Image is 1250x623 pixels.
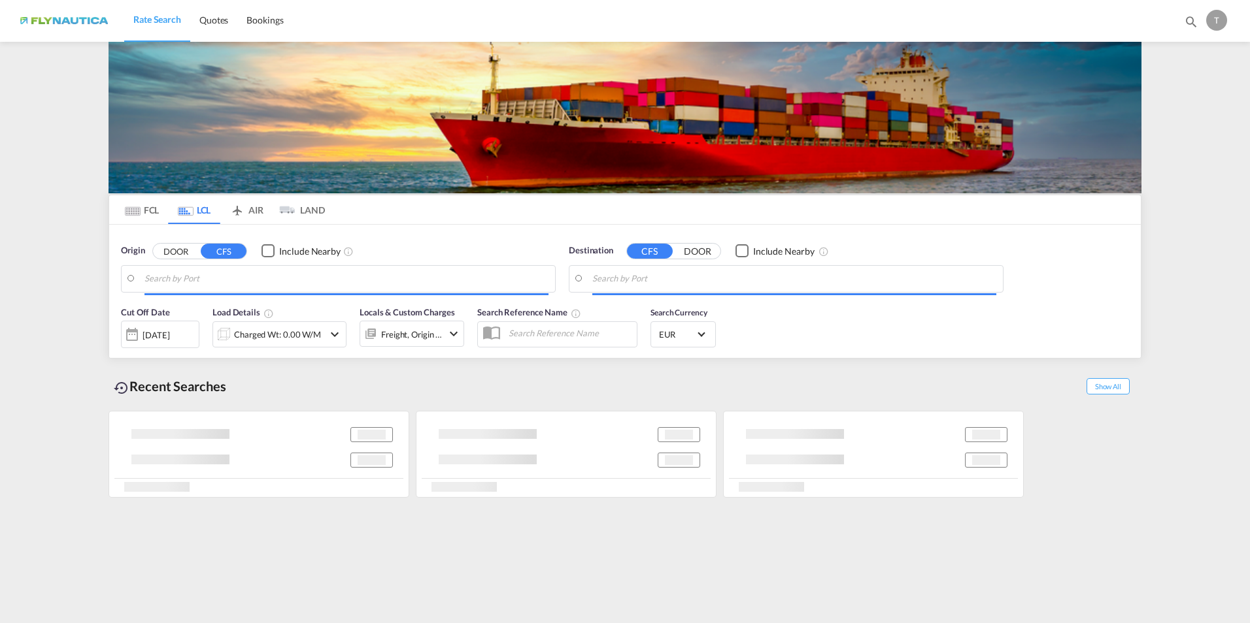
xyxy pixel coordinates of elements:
[592,269,996,289] input: Search by Port
[220,195,273,224] md-tab-item: AIR
[819,246,829,257] md-icon: Unchecked: Ignores neighbouring ports when fetching rates.Checked : Includes neighbouring ports w...
[201,244,246,259] button: CFS
[263,308,274,319] md-icon: Chargeable Weight
[234,325,321,343] div: Charged Wt: 0.00 W/M
[116,195,168,224] md-tab-item: FCL
[109,372,231,401] div: Recent Searches
[133,14,181,25] span: Rate Search
[144,269,549,289] input: Search by Port
[168,195,220,224] md-tab-item: LCL
[262,244,341,258] md-checkbox: Checkbox No Ink
[199,14,228,25] span: Quotes
[121,307,170,317] span: Cut Off Date
[1184,14,1198,29] md-icon: icon-magnify
[212,307,274,317] span: Load Details
[327,327,343,342] md-icon: icon-chevron-down
[153,244,199,259] button: DOOR
[20,6,108,35] img: dbeec6a0202a11f0ab01a7e422f9ff92.png
[502,323,637,343] input: Search Reference Name
[343,246,354,257] md-icon: Unchecked: Ignores neighbouring ports when fetching rates.Checked : Includes neighbouring ports w...
[360,307,455,317] span: Locals & Custom Charges
[650,308,707,317] span: Search Currency
[675,244,720,259] button: DOOR
[109,225,1141,413] div: Origin DOOR CFS Checkbox No InkUnchecked: Ignores neighbouring ports when fetching rates.Checked ...
[246,14,283,25] span: Bookings
[446,326,462,342] md-icon: icon-chevron-down
[571,308,581,319] md-icon: Your search will be saved by the below given name
[143,329,169,341] div: [DATE]
[569,244,613,257] span: Destination
[1087,378,1130,394] span: Show All
[273,195,325,224] md-tab-item: LAND
[1206,10,1227,31] div: T
[735,244,815,258] md-checkbox: Checkbox No Ink
[753,245,815,258] div: Include Nearby
[627,244,673,259] button: CFS
[212,321,346,347] div: Charged Wt: 0.00 W/Micon-chevron-down
[659,328,696,340] span: EUR
[658,325,709,343] md-select: Select Currency: € EUREuro
[121,321,199,348] div: [DATE]
[121,347,131,364] md-datepicker: Select
[279,245,341,258] div: Include Nearby
[114,380,129,396] md-icon: icon-backup-restore
[121,244,144,257] span: Origin
[477,307,581,317] span: Search Reference Name
[109,42,1141,193] img: LCL+%26+FCL+BACKGROUND.png
[360,321,464,347] div: Freight Origin Destinationicon-chevron-down
[381,325,443,343] div: Freight Origin Destination
[229,202,245,212] md-icon: icon-airplane
[1184,14,1198,34] div: icon-magnify
[116,195,325,224] md-pagination-wrapper: Use the left and right arrow keys to navigate between tabs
